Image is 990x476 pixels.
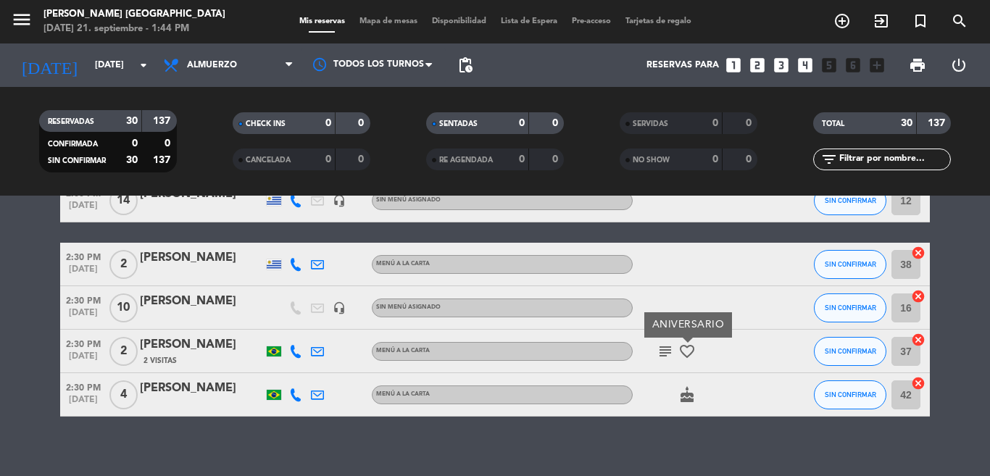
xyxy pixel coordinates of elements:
span: 4 [109,380,138,409]
button: SIN CONFIRMAR [814,293,886,322]
span: 2 [109,250,138,279]
strong: 30 [126,116,138,126]
i: arrow_drop_down [135,57,152,74]
i: menu [11,9,33,30]
span: [DATE] [60,308,107,325]
i: search [951,12,968,30]
span: Sin menú asignado [376,304,441,310]
span: SIN CONFIRMAR [825,347,876,355]
button: SIN CONFIRMAR [814,380,886,409]
i: exit_to_app [873,12,890,30]
span: [DATE] [60,201,107,217]
button: SIN CONFIRMAR [814,337,886,366]
span: Reservas para [646,60,719,70]
strong: 137 [928,118,948,128]
span: TOTAL [822,120,844,128]
span: Mis reservas [292,17,352,25]
strong: 0 [132,138,138,149]
div: [DATE] 21. septiembre - 1:44 PM [43,22,225,36]
span: 2:30 PM [60,335,107,351]
span: RE AGENDADA [439,156,493,164]
i: cancel [911,246,925,260]
i: [DATE] [11,49,88,81]
strong: 30 [901,118,912,128]
i: cake [678,386,696,404]
strong: 0 [325,118,331,128]
span: SIN CONFIRMAR [825,304,876,312]
span: CANCELADA [246,156,291,164]
span: CHECK INS [246,120,286,128]
i: headset_mic [333,301,346,314]
i: turned_in_not [912,12,929,30]
span: Sin menú asignado [376,197,441,203]
i: looks_one [724,56,743,75]
strong: 0 [712,154,718,164]
strong: 0 [358,154,367,164]
button: SIN CONFIRMAR [814,250,886,279]
strong: 30 [126,155,138,165]
i: add_circle_outline [833,12,851,30]
button: menu [11,9,33,36]
span: SIN CONFIRMAR [48,157,106,164]
div: ANIVERSARIO [644,312,732,338]
div: LOG OUT [938,43,979,87]
span: print [909,57,926,74]
span: Tarjetas de regalo [618,17,699,25]
span: CONFIRMADA [48,141,98,148]
span: 2:30 PM [60,378,107,395]
strong: 137 [153,116,173,126]
span: Disponibilidad [425,17,494,25]
strong: 0 [712,118,718,128]
span: [DATE] [60,264,107,281]
div: [PERSON_NAME] [140,379,263,398]
span: SENTADAS [439,120,478,128]
i: looks_5 [820,56,839,75]
span: SIN CONFIRMAR [825,391,876,398]
span: MENÚ A LA CARTA [376,348,430,354]
div: [PERSON_NAME] [GEOGRAPHIC_DATA] [43,7,225,22]
strong: 0 [519,154,525,164]
div: [PERSON_NAME] [140,292,263,311]
span: 2:30 PM [60,291,107,308]
strong: 137 [153,155,173,165]
i: looks_3 [772,56,791,75]
strong: 0 [325,154,331,164]
span: MENÚ A LA CARTA [376,261,430,267]
span: [DATE] [60,395,107,412]
div: [PERSON_NAME] [140,249,263,267]
span: 2 Visitas [143,355,177,367]
i: looks_6 [844,56,862,75]
i: filter_list [820,151,838,168]
i: looks_two [748,56,767,75]
span: Almuerzo [187,60,237,70]
span: 10 [109,293,138,322]
span: SIN CONFIRMAR [825,196,876,204]
span: [DATE] [60,351,107,368]
i: subject [657,343,674,360]
span: Lista de Espera [494,17,565,25]
button: SIN CONFIRMAR [814,186,886,215]
span: MENÚ A LA CARTA [376,391,430,397]
span: 2 [109,337,138,366]
strong: 0 [552,118,561,128]
span: pending_actions [457,57,474,74]
div: [PERSON_NAME] [140,335,263,354]
strong: 0 [358,118,367,128]
strong: 0 [552,154,561,164]
strong: 0 [746,118,754,128]
span: SERVIDAS [633,120,668,128]
i: power_settings_new [950,57,968,74]
i: cancel [911,289,925,304]
strong: 0 [746,154,754,164]
span: RESERVADAS [48,118,94,125]
span: SIN CONFIRMAR [825,260,876,268]
i: cancel [911,333,925,347]
i: favorite_border [678,343,696,360]
input: Filtrar por nombre... [838,151,950,167]
strong: 0 [519,118,525,128]
strong: 0 [165,138,173,149]
span: 14 [109,186,138,215]
span: NO SHOW [633,156,670,164]
span: Mapa de mesas [352,17,425,25]
span: Pre-acceso [565,17,618,25]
